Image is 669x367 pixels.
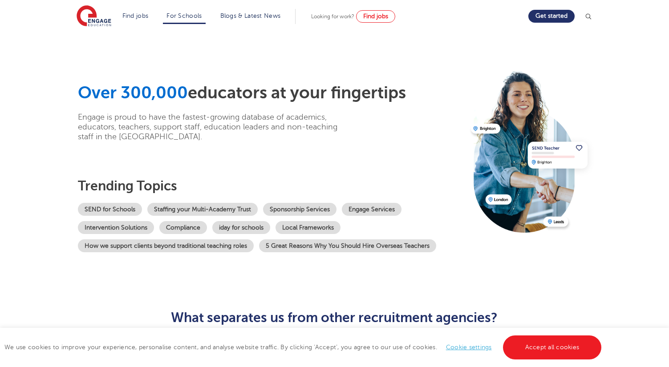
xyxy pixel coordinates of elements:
[78,83,464,103] h1: educators at your fingertips
[4,344,604,351] span: We use cookies to improve your experience, personalise content, and analyse website traffic. By c...
[276,221,341,234] a: Local Frameworks
[78,112,352,141] p: Engage is proud to have the fastest-growing database of academics, educators, teachers, support s...
[342,203,401,216] a: Engage Services
[116,310,553,325] h2: What separates us from other recruitment agencies?
[503,335,602,359] a: Accept all cookies
[220,12,281,19] a: Blogs & Latest News
[263,203,337,216] a: Sponsorship Services
[78,203,142,216] a: SEND for Schools
[212,221,270,234] a: iday for schools
[259,239,436,252] a: 5 Great Reasons Why You Should Hire Overseas Teachers
[159,221,207,234] a: Compliance
[77,5,111,28] img: Engage Education
[122,12,149,19] a: Find jobs
[166,12,202,19] a: For Schools
[528,10,575,23] a: Get started
[78,83,188,102] span: Over 300,000
[356,10,395,23] a: Find jobs
[78,178,464,194] h3: Trending topics
[363,13,388,20] span: Find jobs
[78,239,254,252] a: How we support clients beyond traditional teaching roles
[311,13,354,20] span: Looking for work?
[147,203,258,216] a: Staffing your Multi-Academy Trust
[78,221,154,234] a: Intervention Solutions
[446,344,492,351] a: Cookie settings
